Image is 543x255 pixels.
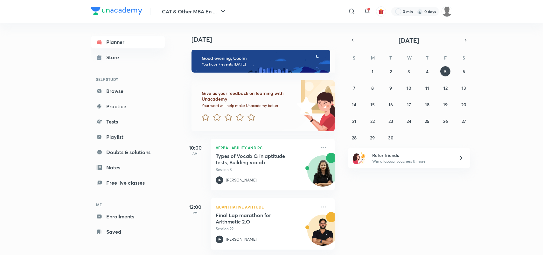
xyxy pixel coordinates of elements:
a: Planner [91,36,165,48]
div: Store [106,53,123,61]
abbr: Friday [444,55,447,61]
button: September 16, 2025 [386,99,396,110]
abbr: September 28, 2025 [352,135,357,141]
img: streak [417,8,423,15]
h6: ME [91,199,165,210]
abbr: Monday [371,55,375,61]
a: Playlist [91,131,165,143]
abbr: September 16, 2025 [388,102,393,108]
abbr: September 17, 2025 [407,102,411,108]
p: Quantitative Aptitude [216,203,316,211]
button: September 25, 2025 [422,116,432,126]
h5: Types of Vocab Q in aptitude tests, Building vocab [216,153,295,166]
a: Practice [91,100,165,113]
button: September 13, 2025 [459,83,469,93]
button: September 9, 2025 [386,83,396,93]
abbr: September 20, 2025 [461,102,466,108]
p: PM [183,211,208,215]
a: Notes [91,161,165,174]
p: You have 7 events [DATE] [202,62,324,67]
abbr: September 8, 2025 [371,85,374,91]
button: September 10, 2025 [404,83,414,93]
abbr: Wednesday [407,55,412,61]
h5: Final Lap marathon for Arithmetic 2.O [216,212,295,225]
abbr: September 6, 2025 [463,68,465,74]
button: September 28, 2025 [349,132,359,143]
abbr: September 25, 2025 [425,118,429,124]
p: Your word will help make Unacademy better [202,103,295,108]
h4: [DATE] [191,36,341,43]
img: Avatar [308,159,338,189]
a: Company Logo [91,7,142,16]
button: September 22, 2025 [367,116,378,126]
button: September 21, 2025 [349,116,359,126]
abbr: September 12, 2025 [443,85,448,91]
abbr: September 14, 2025 [352,102,356,108]
button: September 3, 2025 [404,66,414,76]
abbr: September 23, 2025 [388,118,393,124]
abbr: September 2, 2025 [390,68,392,74]
abbr: September 9, 2025 [389,85,392,91]
abbr: September 4, 2025 [426,68,428,74]
button: September 24, 2025 [404,116,414,126]
abbr: September 3, 2025 [407,68,410,74]
h6: Refer friends [372,152,450,159]
abbr: September 7, 2025 [353,85,355,91]
button: September 14, 2025 [349,99,359,110]
button: September 15, 2025 [367,99,378,110]
abbr: September 5, 2025 [444,68,447,74]
button: September 30, 2025 [386,132,396,143]
a: Free live classes [91,176,165,189]
a: Store [91,51,165,64]
abbr: September 22, 2025 [370,118,375,124]
h6: Give us your feedback on learning with Unacademy [202,90,295,102]
p: Verbal Ability and RC [216,144,316,152]
abbr: Sunday [353,55,355,61]
abbr: September 11, 2025 [425,85,429,91]
span: [DATE] [399,36,419,45]
a: Enrollments [91,210,165,223]
abbr: September 29, 2025 [370,135,375,141]
img: avatar [378,9,384,14]
p: [PERSON_NAME] [226,237,257,242]
abbr: September 1, 2025 [372,68,373,74]
p: Session 3 [216,167,316,173]
button: September 23, 2025 [386,116,396,126]
img: evening [191,50,330,73]
button: September 8, 2025 [367,83,378,93]
abbr: September 21, 2025 [352,118,356,124]
abbr: September 27, 2025 [462,118,466,124]
button: September 7, 2025 [349,83,359,93]
abbr: Saturday [463,55,465,61]
img: Company Logo [91,7,142,15]
button: September 5, 2025 [440,66,450,76]
abbr: September 26, 2025 [443,118,448,124]
button: September 19, 2025 [440,99,450,110]
button: September 6, 2025 [459,66,469,76]
button: September 2, 2025 [386,66,396,76]
img: referral [353,152,366,164]
a: Browse [91,85,165,97]
p: Session 22 [216,226,316,232]
a: Doubts & solutions [91,146,165,159]
abbr: September 10, 2025 [407,85,411,91]
abbr: September 24, 2025 [407,118,411,124]
img: feedback_image [275,80,335,131]
button: September 11, 2025 [422,83,432,93]
h5: 12:00 [183,203,208,211]
abbr: September 19, 2025 [443,102,448,108]
button: [DATE] [357,36,461,45]
button: September 26, 2025 [440,116,450,126]
abbr: Tuesday [389,55,392,61]
button: September 1, 2025 [367,66,378,76]
h6: Good evening, Coolm [202,55,324,61]
button: September 17, 2025 [404,99,414,110]
button: avatar [376,6,386,17]
p: AM [183,152,208,155]
abbr: Thursday [426,55,428,61]
p: Win a laptop, vouchers & more [372,159,450,164]
abbr: September 15, 2025 [370,102,375,108]
button: September 4, 2025 [422,66,432,76]
a: Tests [91,115,165,128]
button: September 12, 2025 [440,83,450,93]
